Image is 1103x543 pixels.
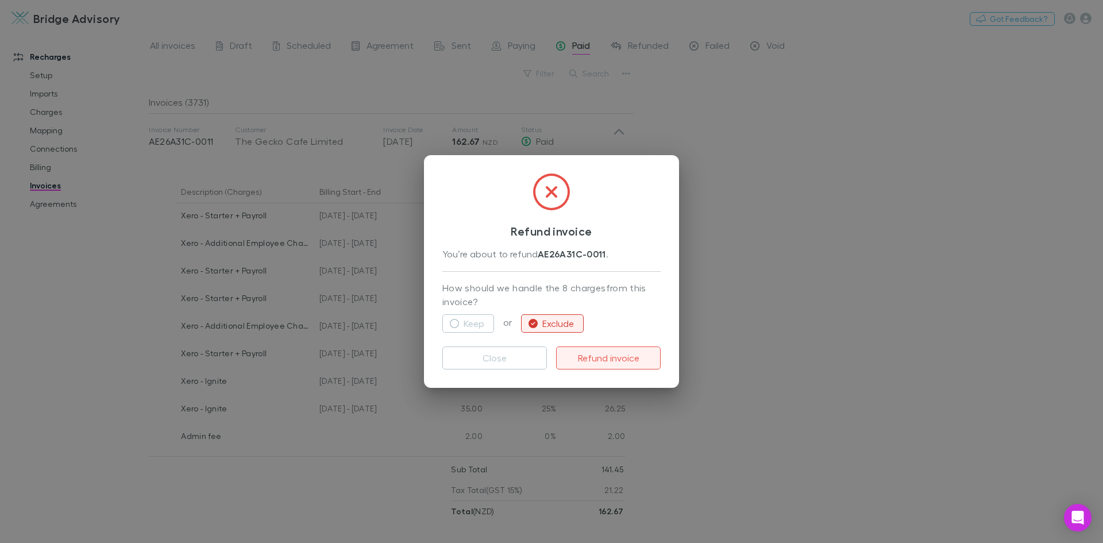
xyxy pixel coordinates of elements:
[521,314,584,333] button: Exclude
[556,346,661,369] button: Refund invoice
[442,314,494,333] button: Keep
[442,346,547,369] button: Close
[442,281,661,310] p: How should we handle the 8 charges from this invoice?
[1064,504,1092,532] div: Open Intercom Messenger
[442,224,661,238] h3: Refund invoice
[538,248,606,260] strong: AE26A31C-0011
[494,317,521,328] span: or
[442,247,661,262] div: You’re about to refund .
